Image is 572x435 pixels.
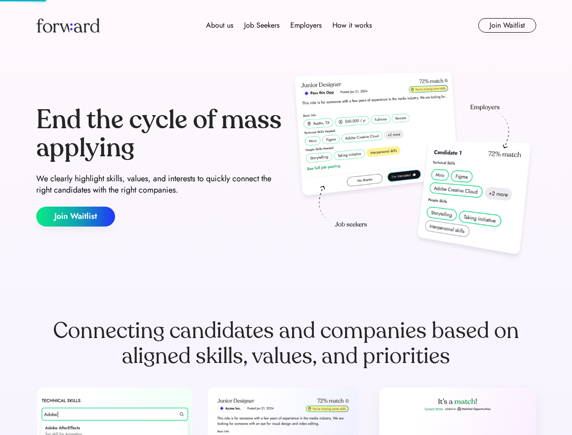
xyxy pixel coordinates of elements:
button: Join Waitlist [478,18,536,33]
div: How it works [332,20,372,31]
img: hero-image.png [290,69,536,264]
div: About us [206,20,233,31]
img: Forward logo [36,18,100,33]
button: Join Waitlist [36,207,115,227]
div: Connecting candidates and companies based on aligned skills, values, and priorities [36,318,536,369]
div: We clearly highlight skills, values, and interests to quickly connect the right candidates with t... [36,173,283,196]
div: Job Seekers [244,20,279,31]
div: End the cycle of mass applying [36,106,283,162]
div: Employers [290,20,322,31]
